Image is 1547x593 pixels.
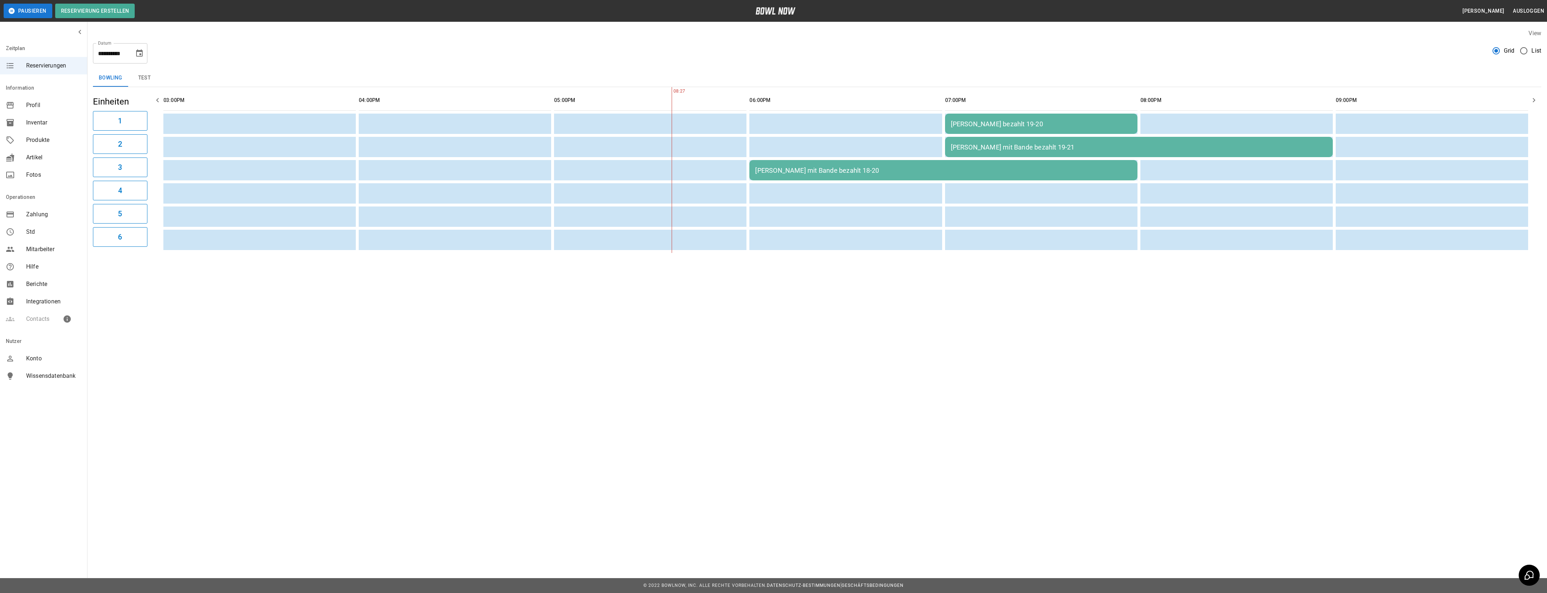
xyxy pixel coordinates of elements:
[26,171,81,179] span: Fotos
[945,90,1137,111] th: 07:00PM
[359,90,551,111] th: 04:00PM
[1460,4,1507,18] button: [PERSON_NAME]
[26,118,81,127] span: Inventar
[1528,30,1541,37] label: View
[55,4,135,18] button: Reservierung erstellen
[93,111,147,131] button: 1
[1531,46,1541,55] span: List
[26,61,81,70] span: Reservierungen
[643,583,767,588] span: © 2022 BowlNow, Inc. Alle Rechte vorbehalten.
[26,136,81,144] span: Produkte
[755,167,1131,174] div: [PERSON_NAME] mit Bande bezahlt 18-20
[26,372,81,380] span: Wissensdatenbank
[26,153,81,162] span: Artikel
[26,210,81,219] span: Zahlung
[749,90,942,111] th: 06:00PM
[26,354,81,363] span: Konto
[842,583,904,588] a: Geschäftsbedingungen
[26,228,81,236] span: Std
[93,181,147,200] button: 4
[554,90,746,111] th: 05:00PM
[163,90,356,111] th: 03:00PM
[93,69,128,87] button: Bowling
[951,120,1132,128] div: [PERSON_NAME] bezahlt 19-20
[118,115,122,127] h6: 1
[118,185,122,196] h6: 4
[93,158,147,177] button: 3
[1504,46,1515,55] span: Grid
[160,87,1531,253] table: sticky table
[93,227,147,247] button: 6
[93,96,147,107] h5: Einheiten
[93,134,147,154] button: 2
[1140,90,1333,111] th: 08:00PM
[1510,4,1547,18] button: Ausloggen
[93,204,147,224] button: 5
[672,88,673,95] span: 08:27
[118,231,122,243] h6: 6
[132,46,147,61] button: Choose date, selected date is 3. Sep. 2025
[26,280,81,289] span: Berichte
[1336,90,1528,111] th: 09:00PM
[26,262,81,271] span: Hilfe
[118,138,122,150] h6: 2
[26,297,81,306] span: Integrationen
[118,161,122,173] h6: 3
[26,245,81,254] span: Mitarbeiter
[4,4,52,18] button: Pausieren
[767,583,840,588] a: Datenschutz-Bestimmungen
[118,208,122,220] h6: 5
[756,7,795,15] img: logo
[26,101,81,110] span: Profil
[951,143,1327,151] div: [PERSON_NAME] mit Bande bezahlt 19-21
[93,69,1541,87] div: inventory tabs
[128,69,161,87] button: test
